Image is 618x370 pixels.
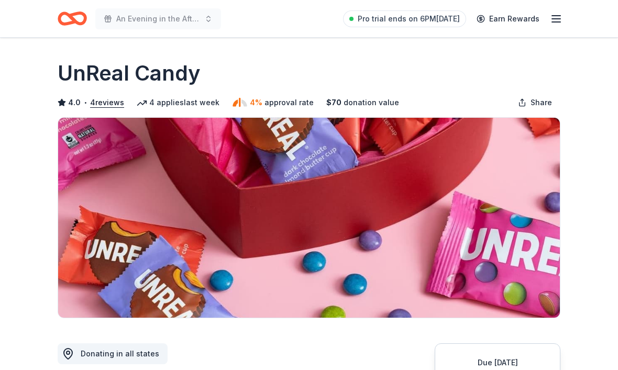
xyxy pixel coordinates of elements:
span: 4% [250,96,262,109]
span: 4.0 [68,96,81,109]
span: • [84,98,87,107]
button: An Evening in the Afterglow-Fall Gala [95,8,221,29]
span: $ 70 [326,96,341,109]
img: Image for UnReal Candy [58,118,560,318]
div: 4 applies last week [137,96,219,109]
span: Share [531,96,552,109]
span: An Evening in the Afterglow-Fall Gala [116,13,200,25]
a: Earn Rewards [470,9,546,28]
div: Due [DATE] [448,356,547,369]
span: Pro trial ends on 6PM[DATE] [358,13,460,25]
span: approval rate [264,96,314,109]
span: Donating in all states [81,349,159,358]
span: donation value [344,96,399,109]
button: Share [510,92,560,113]
a: Pro trial ends on 6PM[DATE] [343,10,466,27]
a: Home [58,6,87,31]
button: 4reviews [90,96,124,109]
h1: UnReal Candy [58,59,201,88]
